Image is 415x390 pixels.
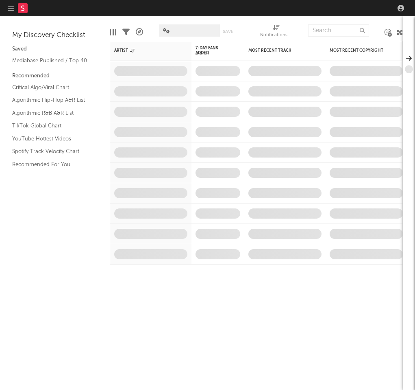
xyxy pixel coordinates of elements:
[260,20,293,44] div: Notifications (Artist)
[12,121,89,130] a: TikTok Global Chart
[248,48,309,53] div: Most Recent Track
[12,109,89,118] a: Algorithmic R&B A&R List
[308,24,369,37] input: Search...
[12,160,89,169] a: Recommended For You
[12,31,98,40] div: My Discovery Checklist
[260,31,293,40] div: Notifications (Artist)
[136,20,143,44] div: A&R Pipeline
[196,46,228,55] span: 7-Day Fans Added
[114,48,175,53] div: Artist
[12,96,89,105] a: Algorithmic Hip-Hop A&R List
[12,83,89,92] a: Critical Algo/Viral Chart
[12,71,98,81] div: Recommended
[12,147,89,156] a: Spotify Track Velocity Chart
[12,56,89,65] a: Mediabase Published / Top 40
[330,48,391,53] div: Most Recent Copyright
[12,44,98,54] div: Saved
[122,20,130,44] div: Filters
[223,29,233,34] button: Save
[110,20,116,44] div: Edit Columns
[12,134,89,143] a: YouTube Hottest Videos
